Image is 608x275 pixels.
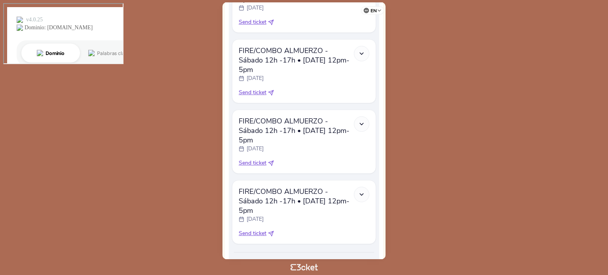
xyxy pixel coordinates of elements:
div: Dominio: [DOMAIN_NAME] [21,21,89,27]
p: [DATE] [247,4,264,12]
img: tab_keywords_by_traffic_grey.svg [84,46,91,52]
span: FIRE/COMBO ALMUERZO - Sábado 12h -17h • [DATE] 12pm-5pm [239,187,354,215]
p: [DATE] [247,215,264,223]
span: Send ticket [239,159,266,167]
img: logo_orange.svg [13,13,19,19]
span: Send ticket [239,89,266,97]
span: Send ticket [239,18,266,26]
div: Palabras clave [93,47,126,52]
p: [DATE] [247,145,264,153]
img: website_grey.svg [13,21,19,27]
span: FIRE/COMBO ALMUERZO - Sábado 12h -17h • [DATE] 12pm-5pm [239,46,354,74]
img: tab_domain_overview_orange.svg [33,46,39,52]
span: Send ticket [239,229,266,237]
span: FIRE/COMBO ALMUERZO - Sábado 12h -17h • [DATE] 12pm-5pm [239,116,354,145]
div: Dominio [42,47,61,52]
p: [DATE] [247,74,264,82]
div: v 4.0.25 [22,13,39,19]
